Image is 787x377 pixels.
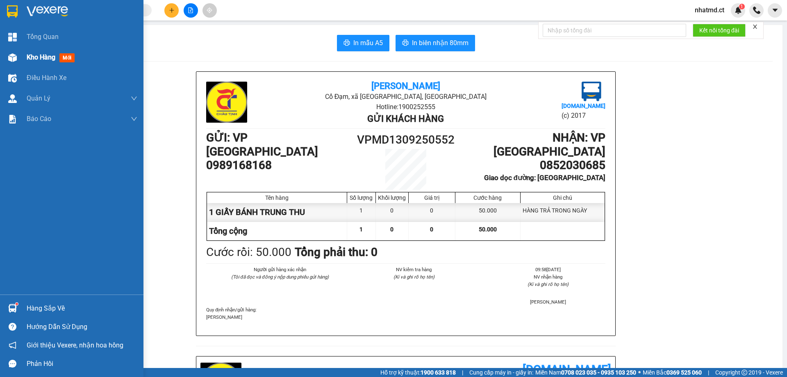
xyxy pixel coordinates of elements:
[8,115,17,123] img: solution-icon
[59,53,75,62] span: mới
[27,302,137,315] div: Hàng sắp về
[479,226,497,233] span: 50.000
[27,53,55,61] span: Kho hàng
[739,4,745,9] sup: 1
[371,81,440,91] b: [PERSON_NAME]
[209,226,247,236] span: Tổng cộng
[484,174,605,182] b: Giao dọc đường: [GEOGRAPHIC_DATA]
[421,369,456,376] strong: 1900 633 818
[402,39,409,47] span: printer
[188,7,193,13] span: file-add
[753,7,760,14] img: phone-icon
[8,74,17,82] img: warehouse-icon
[295,245,378,259] b: Tổng phải thu: 0
[740,4,743,9] span: 1
[535,368,636,377] span: Miền Nam
[693,24,746,37] button: Kết nối tổng đài
[380,368,456,377] span: Hỗ trợ kỹ thuật:
[27,358,137,370] div: Phản hồi
[735,7,742,14] img: icon-new-feature
[523,194,603,201] div: Ghi chú
[543,24,686,37] input: Nhập số tổng đài
[359,226,363,233] span: 1
[184,3,198,18] button: file-add
[223,266,337,273] li: Người gửi hàng xác nhận
[206,306,605,321] div: Quy định nhận/gửi hàng :
[411,194,453,201] div: Giá trị
[27,32,59,42] span: Tổng Quan
[206,313,605,321] p: [PERSON_NAME]
[561,369,636,376] strong: 0708 023 035 - 0935 103 250
[10,59,122,87] b: GỬI : VP [GEOGRAPHIC_DATA]
[206,243,291,261] div: Cước rồi : 50.000
[8,304,17,313] img: warehouse-icon
[455,203,521,222] div: 50.000
[231,274,329,280] i: (Tôi đã đọc và đồng ý nộp dung phiếu gửi hàng)
[347,203,376,222] div: 1
[27,114,51,124] span: Báo cáo
[378,194,406,201] div: Khối lượng
[638,371,641,374] span: ⚪️
[494,131,605,158] b: NHẬN : VP [GEOGRAPHIC_DATA]
[207,7,212,13] span: aim
[462,368,463,377] span: |
[27,340,123,350] span: Giới thiệu Vexere, nhận hoa hồng
[349,194,373,201] div: Số lượng
[9,360,16,368] span: message
[376,203,409,222] div: 0
[771,7,779,14] span: caret-down
[356,131,456,149] h1: VPMD1309250552
[409,203,455,222] div: 0
[9,341,16,349] span: notification
[523,363,611,376] b: [DOMAIN_NAME]
[131,116,137,122] span: down
[131,95,137,102] span: down
[7,5,18,18] img: logo-vxr
[164,3,179,18] button: plus
[768,3,782,18] button: caret-down
[77,30,343,41] li: Hotline: 1900252555
[202,3,217,18] button: aim
[390,226,393,233] span: 0
[273,102,539,112] li: Hotline: 1900252555
[708,368,709,377] span: |
[10,10,51,51] img: logo.jpg
[357,266,471,273] li: NV kiểm tra hàng
[666,369,702,376] strong: 0369 525 060
[582,82,601,101] img: logo.jpg
[209,194,345,201] div: Tên hàng
[9,323,16,331] span: question-circle
[8,53,17,62] img: warehouse-icon
[206,82,247,123] img: logo.jpg
[273,91,539,102] li: Cổ Đạm, xã [GEOGRAPHIC_DATA], [GEOGRAPHIC_DATA]
[27,321,137,333] div: Hướng dẫn sử dụng
[491,273,605,281] li: NV nhận hàng
[456,158,605,172] h1: 0852030685
[752,24,758,30] span: close
[562,110,605,121] li: (c) 2017
[8,94,17,103] img: warehouse-icon
[562,103,605,109] b: [DOMAIN_NAME]
[742,370,747,375] span: copyright
[688,5,731,15] span: nhatmd.ct
[27,73,66,83] span: Điều hành xe
[393,274,434,280] i: (Kí và ghi rõ họ tên)
[27,93,50,103] span: Quản Lý
[367,114,444,124] b: Gửi khách hàng
[206,158,356,172] h1: 0989168168
[491,266,605,273] li: 09:58[DATE]
[491,298,605,306] li: [PERSON_NAME]
[643,368,702,377] span: Miền Bắc
[343,39,350,47] span: printer
[8,33,17,41] img: dashboard-icon
[16,303,18,305] sup: 1
[337,35,389,51] button: printerIn mẫu A5
[169,7,175,13] span: plus
[353,38,383,48] span: In mẫu A5
[457,194,518,201] div: Cước hàng
[77,20,343,30] li: Cổ Đạm, xã [GEOGRAPHIC_DATA], [GEOGRAPHIC_DATA]
[396,35,475,51] button: printerIn biên nhận 80mm
[206,131,318,158] b: GỬI : VP [GEOGRAPHIC_DATA]
[412,38,469,48] span: In biên nhận 80mm
[699,26,739,35] span: Kết nối tổng đài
